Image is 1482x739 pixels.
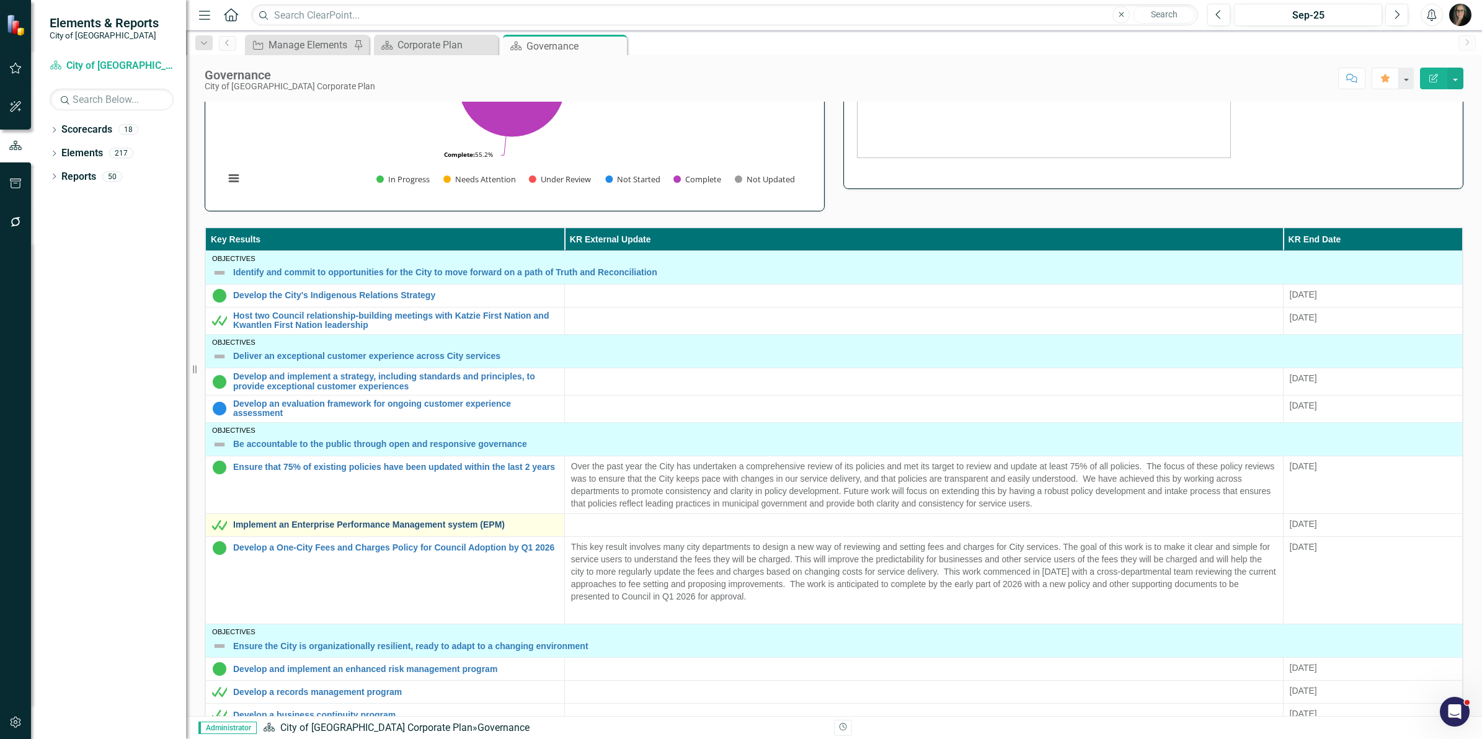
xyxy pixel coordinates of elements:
[206,537,565,624] td: Double-Click to Edit Right Click for Context Menu
[673,174,721,185] button: Show Complete
[1234,4,1382,26] button: Sep-25
[233,688,558,697] a: Develop a records management program
[1290,519,1317,529] span: [DATE]
[118,125,138,135] div: 18
[248,37,350,53] a: Manage Elements
[212,518,227,533] img: Met
[61,123,112,137] a: Scorecards
[224,169,242,187] button: View chart menu, Chart
[263,721,825,735] div: »
[212,288,227,303] img: In Progress
[205,68,375,82] div: Governance
[268,37,350,53] div: Manage Elements
[206,681,565,704] td: Double-Click to Edit Right Click for Context Menu
[212,374,227,389] img: In Progress
[50,30,159,40] small: City of [GEOGRAPHIC_DATA]
[564,308,1283,335] td: Double-Click to Edit
[212,541,227,555] img: In Progress
[1290,709,1317,719] span: [DATE]
[564,681,1283,704] td: Double-Click to Edit
[233,352,1456,361] a: Deliver an exceptional customer experience across City services
[206,395,565,422] td: Double-Click to Edit Right Click for Context Menu
[205,82,375,91] div: City of [GEOGRAPHIC_DATA] Corporate Plan
[50,15,159,30] span: Elements & Reports
[212,313,227,328] img: Met
[212,684,227,699] img: Met
[233,372,558,391] a: Develop and implement a strategy, including standards and principles, to provide exceptional cust...
[564,537,1283,624] td: Double-Click to Edit
[1290,542,1317,552] span: [DATE]
[233,399,558,418] a: Develop an evaluation framework for ongoing customer experience assessment
[605,174,660,185] button: Show Not Started
[1283,681,1462,704] td: Double-Click to Edit
[109,148,133,159] div: 217
[564,704,1283,727] td: Double-Click to Edit
[233,520,558,529] a: Implement an Enterprise Performance Management system (EPM)
[564,285,1283,308] td: Double-Click to Edit
[212,349,227,364] img: Not Defined
[526,38,624,54] div: Governance
[212,628,1456,635] div: Objectives
[206,456,565,514] td: Double-Click to Edit Right Click for Context Menu
[206,368,565,396] td: Double-Click to Edit Right Click for Context Menu
[1440,697,1470,727] iframe: Intercom live chat
[1290,663,1317,673] span: [DATE]
[1290,290,1317,299] span: [DATE]
[1290,373,1317,383] span: [DATE]
[529,174,592,185] button: Show Under Review
[1290,312,1317,322] span: [DATE]
[212,437,227,452] img: Not Defined
[735,174,794,185] button: Show Not Updated
[1151,9,1178,19] span: Search
[233,462,558,472] a: Ensure that 75% of existing policies have been updated within the last 2 years
[444,150,475,159] tspan: Complete:
[212,427,1456,434] div: Objectives
[1283,658,1462,681] td: Double-Click to Edit
[251,4,1198,26] input: Search ClearPoint...
[102,171,122,182] div: 50
[1133,6,1195,24] button: Search
[212,401,227,416] img: Not Started
[233,440,1456,449] a: Be accountable to the public through open and responsive governance
[280,722,473,733] a: City of [GEOGRAPHIC_DATA] Corporate Plan
[1283,704,1462,727] td: Double-Click to Edit
[377,37,495,53] a: Corporate Plan
[206,308,565,335] td: Double-Click to Edit Right Click for Context Menu
[212,265,227,280] img: Not Defined
[198,722,257,734] span: Administrator
[1283,456,1462,514] td: Double-Click to Edit
[1283,537,1462,624] td: Double-Click to Edit
[6,14,28,36] img: ClearPoint Strategy
[1283,285,1462,308] td: Double-Click to Edit
[206,285,565,308] td: Double-Click to Edit Right Click for Context Menu
[206,422,1463,456] td: Double-Click to Edit Right Click for Context Menu
[564,514,1283,537] td: Double-Click to Edit
[1238,8,1378,23] div: Sep-25
[571,460,1277,510] p: Over the past year the City has undertaken a comprehensive review of its policies and met its tar...
[212,339,1456,346] div: Objectives
[233,710,558,720] a: Develop a business continuity program
[1449,4,1471,26] button: Natalie Kovach
[477,722,530,733] div: Governance
[1290,461,1317,471] span: [DATE]
[376,174,430,185] button: Show In Progress
[397,37,495,53] div: Corporate Plan
[50,59,174,73] a: City of [GEOGRAPHIC_DATA] Corporate Plan
[206,658,565,681] td: Double-Click to Edit Right Click for Context Menu
[50,89,174,110] input: Search Below...
[233,311,558,330] a: Host two Council relationship-building meetings with Katzie First Nation and Kwantlen First Natio...
[206,704,565,727] td: Double-Click to Edit Right Click for Context Menu
[444,150,493,159] text: 55.2%
[61,170,96,184] a: Reports
[212,255,1456,262] div: Objectives
[564,658,1283,681] td: Double-Click to Edit
[455,174,516,185] text: Needs Attention
[206,250,1463,284] td: Double-Click to Edit Right Click for Context Menu
[233,291,558,300] a: Develop the City's Indigenous Relations Strategy
[564,456,1283,514] td: Double-Click to Edit
[233,642,1456,651] a: Ensure the City is organizationally resilient, ready to adapt to a changing environment
[1283,368,1462,396] td: Double-Click to Edit
[1290,686,1317,696] span: [DATE]
[617,174,660,185] text: Not Started
[1283,308,1462,335] td: Double-Click to Edit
